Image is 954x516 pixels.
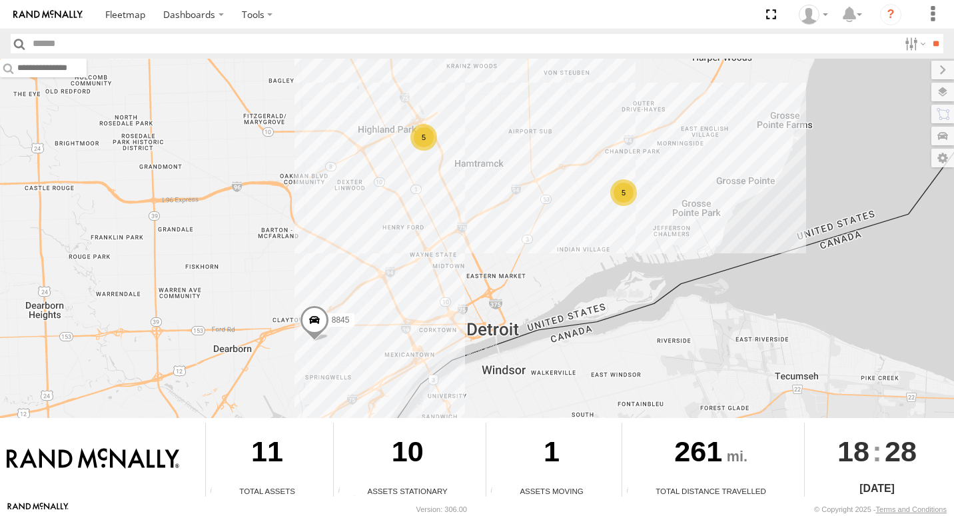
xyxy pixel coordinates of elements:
img: Rand McNally [7,448,179,471]
span: 8845 [332,315,350,324]
div: Total Assets [206,485,328,497]
span: 18 [837,423,869,480]
div: [DATE] [805,481,949,497]
div: © Copyright 2025 - [814,505,947,513]
div: : [805,423,949,480]
div: 5 [610,179,637,206]
div: Assets Moving [486,485,617,497]
label: Search Filter Options [899,34,928,53]
div: 261 [622,423,799,485]
img: rand-logo.svg [13,10,83,19]
div: Total distance travelled by all assets within specified date range and applied filters [622,487,642,497]
div: 5 [410,124,437,151]
a: Terms and Conditions [876,505,947,513]
label: Map Settings [931,149,954,167]
div: Total number of Enabled Assets [206,487,226,497]
div: 11 [206,423,328,485]
div: Total number of assets current in transit. [486,487,506,497]
a: Visit our Website [7,503,69,516]
div: Total Distance Travelled [622,485,799,497]
span: 28 [885,423,917,480]
div: 1 [486,423,617,485]
i: ? [880,4,901,25]
div: Assets Stationary [334,485,481,497]
div: Valeo Dash [794,5,833,25]
div: Total number of assets current stationary. [334,487,354,497]
div: 10 [334,423,481,485]
div: Version: 306.00 [416,505,467,513]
